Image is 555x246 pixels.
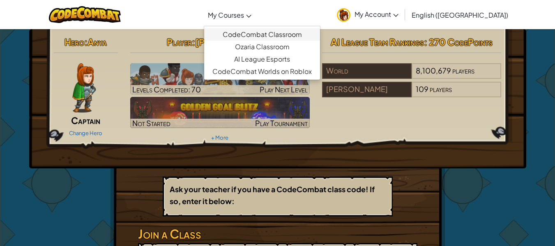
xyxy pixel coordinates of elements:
a: Ozaria Classroom [204,41,320,53]
h3: CS1 [130,65,310,84]
span: 8,100,679 [416,66,451,75]
span: Anya [88,36,107,48]
a: CodeCombat Worlds on Roblox [204,65,320,78]
span: [PERSON_NAME] [195,36,273,48]
span: Hero [64,36,84,48]
span: Captain [71,115,100,126]
a: Change Hero [69,130,102,136]
span: Player [167,36,192,48]
span: Not Started [132,118,170,128]
a: English ([GEOGRAPHIC_DATA]) [408,4,512,26]
span: 109 [416,84,428,94]
span: : 270 CodePoints [424,36,493,48]
a: World8,100,679players [322,71,502,80]
img: CodeCombat logo [49,6,121,23]
a: Play Next Level [130,63,310,94]
img: avatar [337,8,350,22]
a: Not StartedPlay Tournament [130,97,310,128]
b: Ask your teacher if you have a CodeCombat class code! If so, enter it below: [170,184,375,206]
a: My Courses [204,4,256,26]
h3: Join a Class [138,225,417,243]
div: World [322,63,412,79]
span: AI League Team Rankings [331,36,424,48]
div: [PERSON_NAME] [322,82,412,97]
img: Golden Goal [130,97,310,128]
span: My Account [355,10,398,18]
img: CS1 [130,63,310,94]
a: My Account [333,2,403,28]
span: players [452,66,474,75]
span: players [430,84,452,94]
span: My Courses [208,11,244,19]
a: AI League Esports [204,53,320,65]
img: captain-pose.png [72,63,96,113]
a: + More [211,134,228,141]
a: [PERSON_NAME]109players [322,90,502,99]
span: Levels Completed: 70 [132,85,201,94]
span: : [192,36,195,48]
span: : [84,36,88,48]
a: CodeCombat Classroom [204,28,320,41]
span: English ([GEOGRAPHIC_DATA]) [412,11,508,19]
span: Play Next Level [260,85,308,94]
span: Play Tournament [255,118,308,128]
